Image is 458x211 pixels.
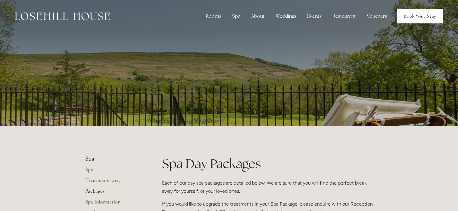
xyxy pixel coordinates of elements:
a: Spa [85,166,143,177]
a: Vouchers [362,10,392,22]
div: Weddings [271,10,301,22]
li: Spa [85,155,143,163]
div: Spa [227,10,245,22]
a: Spa Information [85,198,143,209]
p: Each of our day spa packages are detailed below. We are sure that you will find the perfect break... [162,179,373,195]
a: Book Your Stay [397,9,443,23]
div: Rooms [201,10,226,22]
h1: Spa Day Packages [162,155,373,173]
div: Events [302,10,326,22]
div: Restaurant [328,10,361,22]
div: About [246,10,270,22]
a: Treatments 2025 [85,177,143,188]
img: Losehill House [15,12,110,20]
a: Packages [85,188,143,198]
